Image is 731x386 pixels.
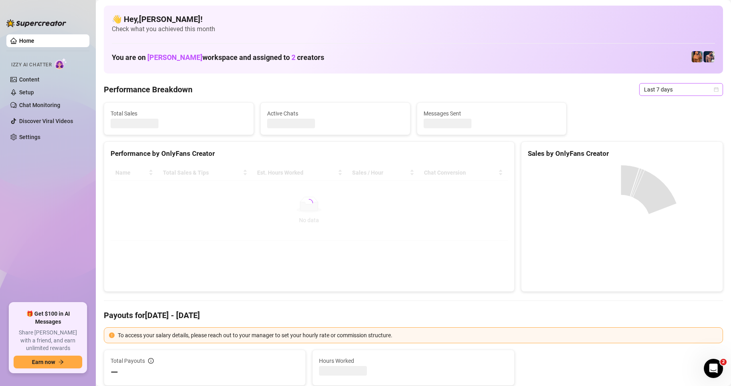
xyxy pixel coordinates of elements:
span: 🎁 Get $100 in AI Messages [14,310,82,326]
h4: 👋 Hey, [PERSON_NAME] ! [112,14,715,25]
span: 2 [291,53,295,62]
iframe: Intercom live chat [704,359,723,378]
span: info-circle [148,358,154,364]
a: Content [19,76,40,83]
a: Chat Monitoring [19,102,60,108]
a: Home [19,38,34,44]
a: Discover Viral Videos [19,118,73,124]
span: Active Chats [267,109,404,118]
span: Last 7 days [644,84,718,96]
span: Hours Worked [319,356,507,365]
span: Share [PERSON_NAME] with a friend, and earn unlimited rewards [14,329,82,352]
span: arrow-right [58,359,64,365]
div: To access your salary details, please reach out to your manager to set your hourly rate or commis... [118,331,718,340]
img: logo-BBDzfeDw.svg [6,19,66,27]
a: Settings [19,134,40,140]
span: — [111,366,118,379]
span: exclamation-circle [109,332,115,338]
h1: You are on workspace and assigned to creators [112,53,324,62]
img: AI Chatter [55,58,67,70]
span: Earn now [32,359,55,365]
h4: Performance Breakdown [104,84,192,95]
img: JG [691,51,703,62]
span: Messages Sent [424,109,560,118]
span: Izzy AI Chatter [11,61,52,69]
a: Setup [19,89,34,96]
div: Performance by OnlyFans Creator [111,148,508,159]
span: Check what you achieved this month [112,25,715,34]
span: loading [305,199,313,207]
img: Axel [703,51,715,62]
span: 2 [720,359,727,365]
h4: Payouts for [DATE] - [DATE] [104,310,723,321]
button: Earn nowarrow-right [14,356,82,368]
span: calendar [714,87,719,92]
span: Total Sales [111,109,247,118]
div: Sales by OnlyFans Creator [528,148,716,159]
span: Total Payouts [111,356,145,365]
span: [PERSON_NAME] [147,53,202,62]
